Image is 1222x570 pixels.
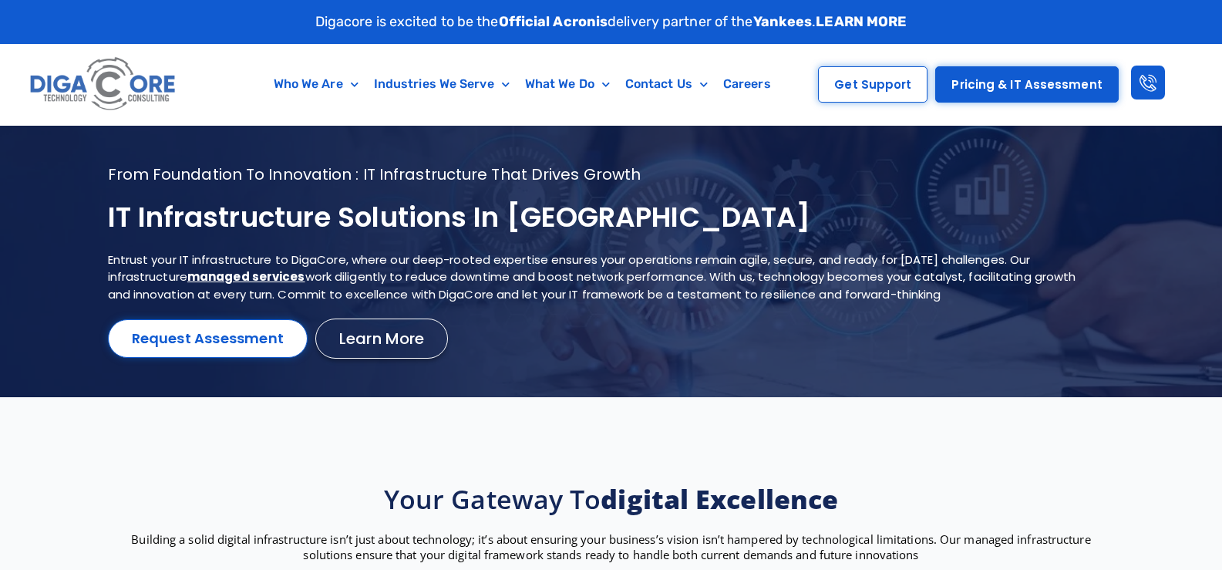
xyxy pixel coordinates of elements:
[753,13,813,30] strong: Yankees
[315,319,448,359] a: Learn More
[266,66,366,102] a: Who We Are
[244,66,800,102] nav: Menu
[951,79,1102,90] span: Pricing & IT Assessment
[499,13,608,30] strong: Official Acronis
[108,251,1076,304] p: Entrust your IT infrastructure to DigaCore, where our deep-rooted expertise ensures your operatio...
[935,66,1118,103] a: Pricing & IT Assessment
[834,79,911,90] span: Get Support
[315,12,907,32] p: Digacore is excited to be the delivery partner of the .
[715,66,779,102] a: Careers
[816,13,907,30] a: LEARN MORE
[118,482,1105,516] h2: Your gateway to
[108,319,308,358] a: Request Assessment
[517,66,618,102] a: What We Do
[118,531,1105,562] p: Building a solid digital infrastructure isn’t just about technology; it’s about ensuring your bus...
[108,164,1076,184] p: From foundation to innovation : IT infrastructure that drives growth
[601,481,838,517] strong: digital excellence
[108,200,1076,236] h1: IT Infrastructure Solutions in [GEOGRAPHIC_DATA]
[339,331,424,346] span: Learn More
[26,52,180,117] img: Digacore logo 1
[187,268,305,285] a: managed services
[818,66,927,103] a: Get Support
[618,66,715,102] a: Contact Us
[366,66,517,102] a: Industries We Serve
